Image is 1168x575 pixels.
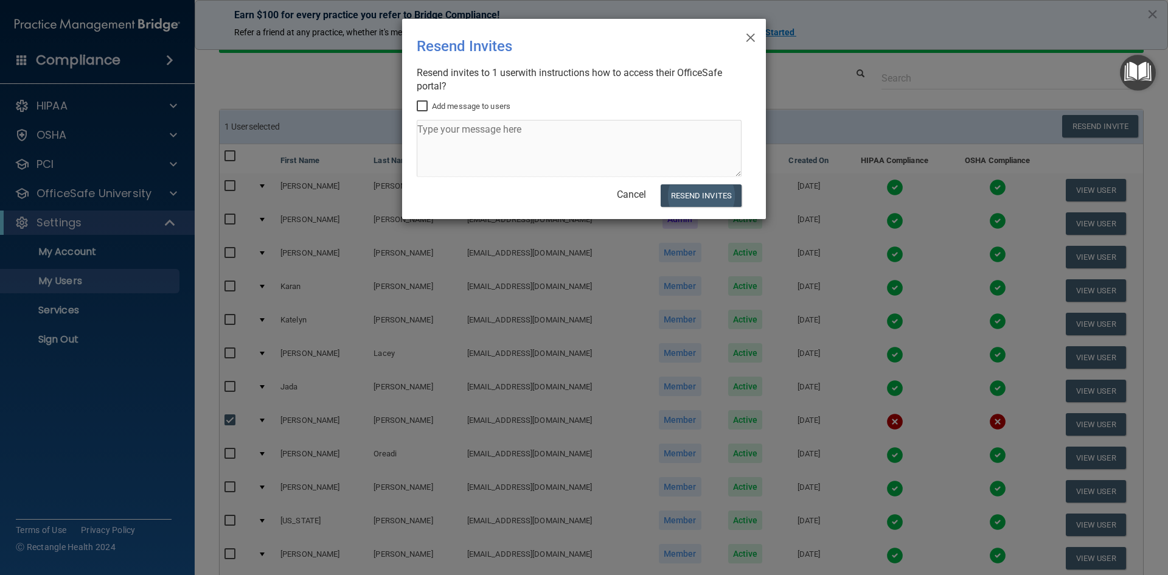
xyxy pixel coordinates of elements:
button: Resend Invites [661,184,742,207]
button: Open Resource Center [1120,55,1156,91]
input: Add message to users [417,102,431,111]
div: Resend Invites [417,29,701,64]
span: × [745,24,756,48]
label: Add message to users [417,99,510,114]
a: Cancel [617,189,646,200]
div: Resend invites to 1 user with instructions how to access their OfficeSafe portal? [417,66,742,93]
